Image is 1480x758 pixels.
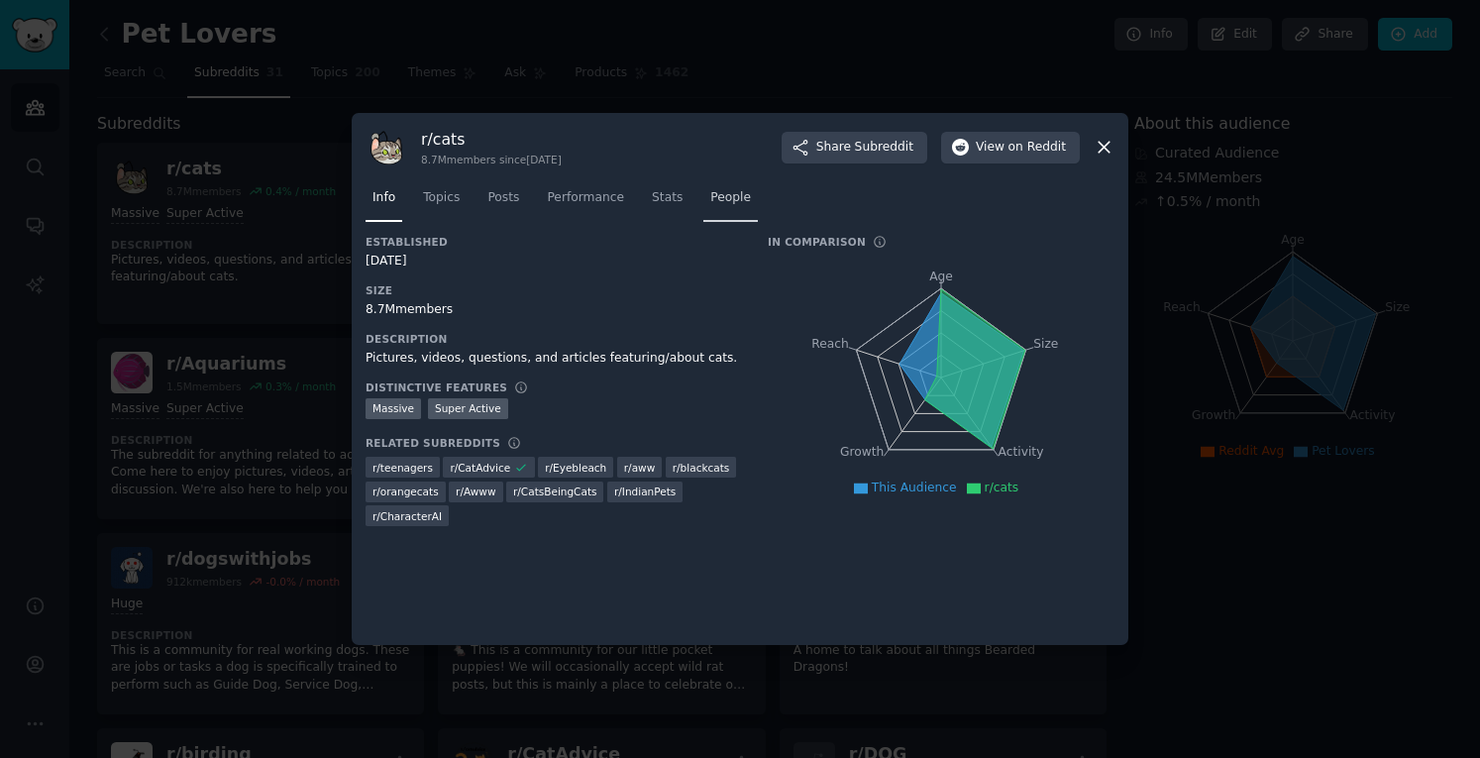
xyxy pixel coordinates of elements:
[428,398,508,419] div: Super Active
[416,182,467,223] a: Topics
[366,283,740,297] h3: Size
[624,461,655,475] span: r/ aww
[872,481,957,494] span: This Audience
[513,485,596,498] span: r/ CatsBeingCats
[487,189,519,207] span: Posts
[456,485,495,498] span: r/ Awww
[372,509,442,523] span: r/ CharacterAI
[710,189,751,207] span: People
[480,182,526,223] a: Posts
[421,129,562,150] h3: r/ cats
[366,350,740,368] div: Pictures, videos, questions, and articles featuring/about cats.
[768,235,866,249] h3: In Comparison
[366,398,421,419] div: Massive
[614,485,676,498] span: r/ IndianPets
[645,182,689,223] a: Stats
[372,485,439,498] span: r/ orangecats
[540,182,631,223] a: Performance
[1033,336,1058,350] tspan: Size
[816,139,913,157] span: Share
[366,253,740,271] div: [DATE]
[366,182,402,223] a: Info
[941,132,1080,163] button: Viewon Reddit
[999,445,1044,459] tspan: Activity
[423,189,460,207] span: Topics
[366,301,740,319] div: 8.7M members
[545,461,606,475] span: r/ Eyebleach
[366,332,740,346] h3: Description
[366,436,500,450] h3: Related Subreddits
[673,461,730,475] span: r/ blackcats
[421,153,562,166] div: 8.7M members since [DATE]
[366,235,740,249] h3: Established
[1008,139,1066,157] span: on Reddit
[372,189,395,207] span: Info
[811,336,849,350] tspan: Reach
[985,481,1019,494] span: r/cats
[703,182,758,223] a: People
[450,461,510,475] span: r/ CatAdvice
[840,445,884,459] tspan: Growth
[366,127,407,168] img: cats
[855,139,913,157] span: Subreddit
[366,380,507,394] h3: Distinctive Features
[782,132,927,163] button: ShareSubreddit
[652,189,683,207] span: Stats
[976,139,1066,157] span: View
[547,189,624,207] span: Performance
[372,461,433,475] span: r/ teenagers
[929,270,953,283] tspan: Age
